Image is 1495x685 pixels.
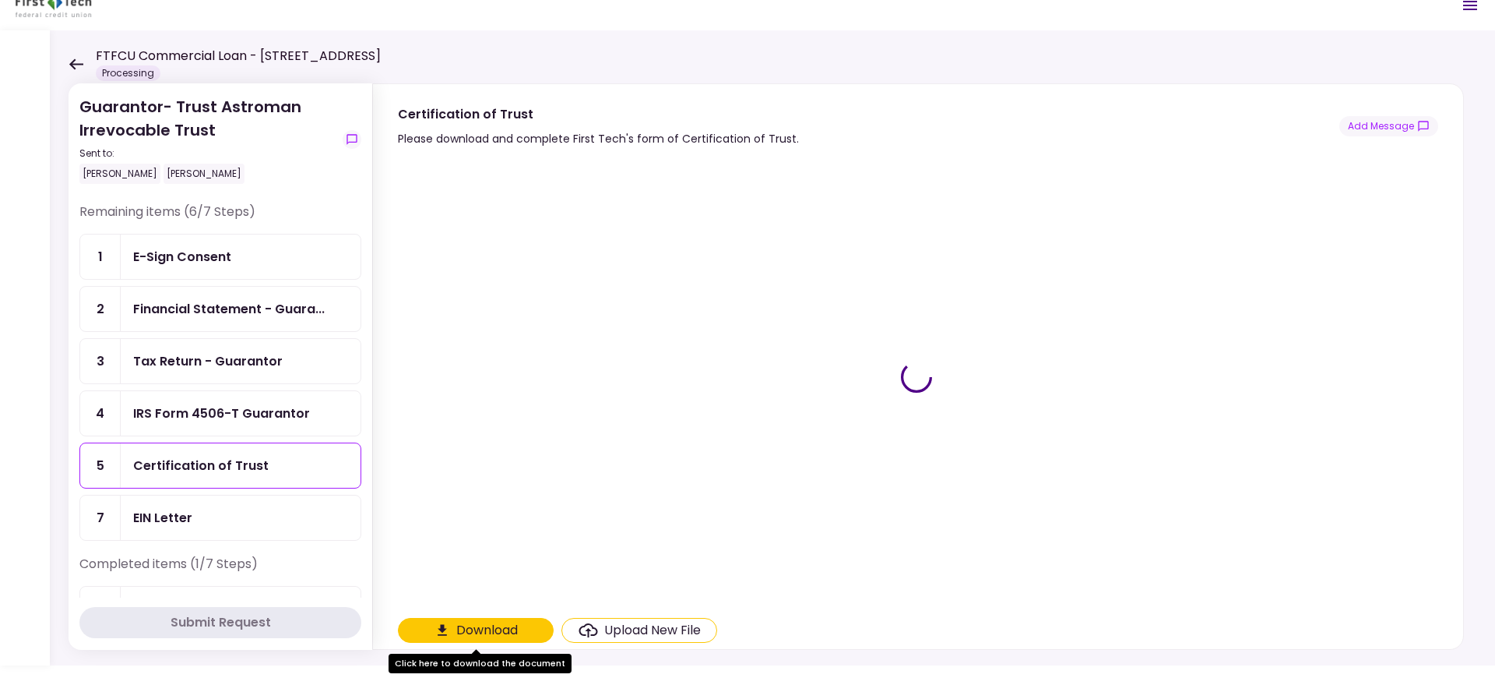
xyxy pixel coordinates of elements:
[79,443,361,489] a: 5Certification of Trust
[133,404,310,423] div: IRS Form 4506-T Guarantor
[79,164,160,184] div: [PERSON_NAME]
[133,351,283,371] div: Tax Return - Guarantor
[398,104,799,124] div: Certification of Trust
[80,587,121,631] div: 6
[79,286,361,332] a: 2Financial Statement - Guarantor
[171,613,271,632] div: Submit Request
[79,607,361,638] button: Submit Request
[79,390,361,436] a: 4IRS Form 4506-T Guarantor
[372,83,1464,650] div: Certification of TrustPlease download and complete First Tech's form of Certification of Trust.sh...
[164,164,244,184] div: [PERSON_NAME]
[79,234,361,280] a: 1E-Sign Consent
[80,443,121,488] div: 5
[79,203,361,234] div: Remaining items (6/7 Steps)
[96,47,381,65] h1: FTFCU Commercial Loan - [STREET_ADDRESS]
[80,235,121,279] div: 1
[133,299,325,319] div: Financial Statement - Guarantor
[96,65,160,81] div: Processing
[80,287,121,331] div: 2
[604,621,701,640] div: Upload New File
[79,147,336,161] div: Sent to:
[80,496,121,540] div: 7
[1339,116,1438,136] button: show-messages
[398,618,554,643] button: Click here to download the document
[79,586,361,632] a: 6COFSA- Guarantorsubmitted
[79,555,361,586] div: Completed items (1/7 Steps)
[80,339,121,383] div: 3
[389,654,572,673] div: Click here to download the document
[80,391,121,436] div: 4
[398,129,799,148] div: Please download and complete First Tech's form of Certification of Trust.
[133,456,269,475] div: Certification of Trust
[79,338,361,384] a: 3Tax Return - Guarantor
[133,508,192,528] div: EIN Letter
[133,247,231,267] div: E-Sign Consent
[343,130,361,149] button: show-messages
[79,495,361,541] a: 7EIN Letter
[79,95,336,184] div: Guarantor- Trust Astroman Irrevocable Trust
